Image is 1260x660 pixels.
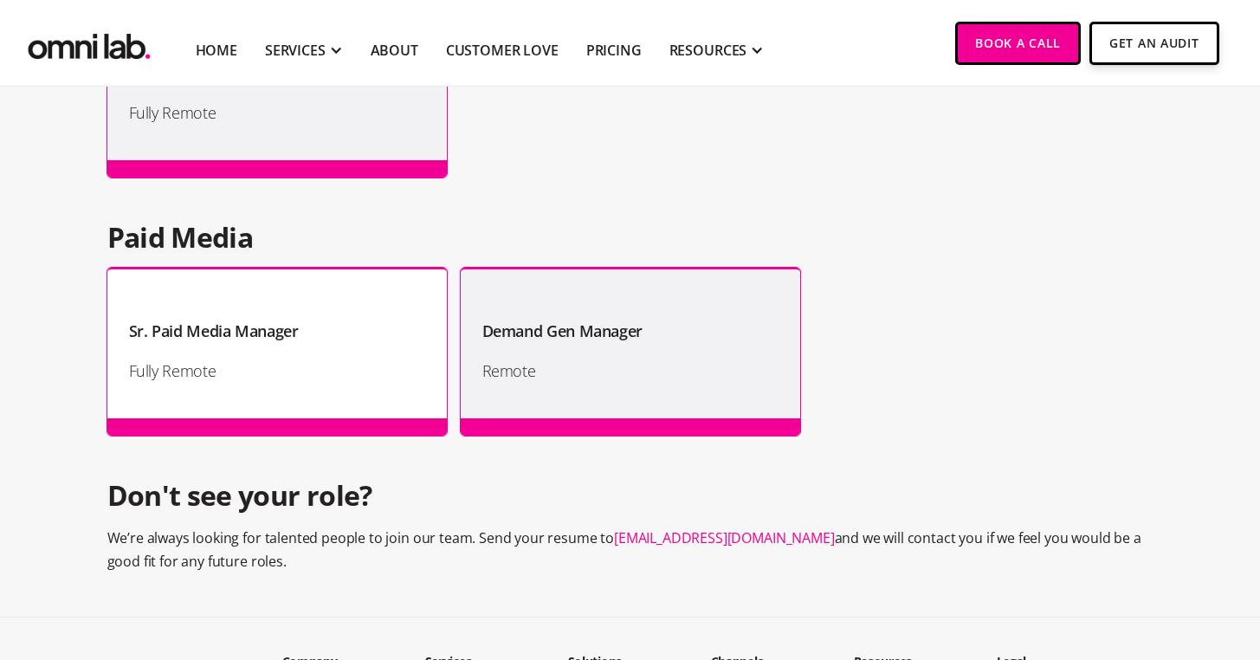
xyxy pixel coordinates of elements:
h2: Don't see your role? [107,479,1153,512]
a: Sr. Paid Media ManagerFully Remote [107,268,447,436]
h2: Paid Media [107,221,1153,254]
div: Widżet czatu [1173,577,1260,660]
h1: Sr. Paid Media Manager [129,318,299,344]
a: home [24,22,154,64]
img: Omni Lab: B2B SaaS Demand Generation Agency [24,22,154,64]
a: Home [196,40,237,61]
a: Pricing [586,40,642,61]
a: Customer Love [446,40,559,61]
p: We’re always looking for talented people to join our team. Send your resume to and we will contac... [107,527,1153,573]
a: About [371,40,418,61]
h1: Fully Remote [129,358,425,384]
div: RESOURCES [669,40,747,61]
div: SERVICES [265,40,326,61]
a: Senior Graphic DesignerFully Remote [107,10,447,178]
h1: Demand Gen Manager [482,318,643,344]
a: Demand Gen ManagerRemote [461,268,800,436]
a: [EMAIL_ADDRESS][DOMAIN_NAME] [614,528,835,547]
h1: Remote [482,358,779,384]
a: Book a Call [955,22,1081,65]
iframe: Chat Widget [1173,577,1260,660]
h1: Fully Remote [129,100,425,126]
a: Get An Audit [1089,22,1218,65]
